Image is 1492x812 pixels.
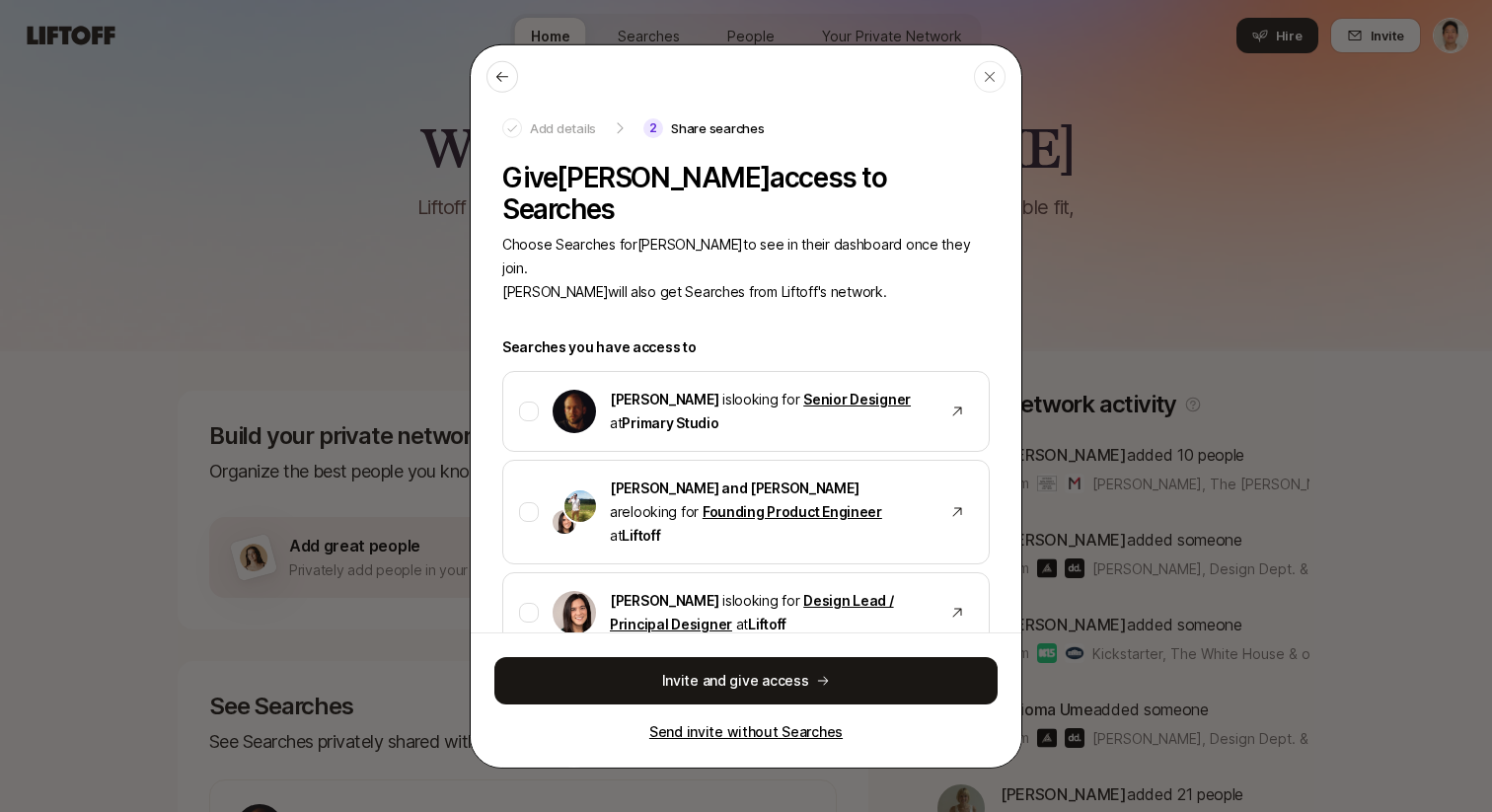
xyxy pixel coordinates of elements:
[502,232,990,303] p: Choose Searches for [PERSON_NAME] to see in their dashboard once they join. [PERSON_NAME] will al...
[610,591,894,631] a: Design Lead / Principal Designer
[610,479,858,495] span: [PERSON_NAME] and [PERSON_NAME]
[703,502,882,519] a: Founding Product Engineer
[610,390,718,406] span: [PERSON_NAME]
[553,389,596,432] img: Nicholas Pattison
[610,476,930,547] p: are looking for at
[553,509,576,533] img: Eleanor Morgan
[610,591,718,608] span: [PERSON_NAME]
[610,387,930,434] p: is looking for at
[622,413,718,430] span: Primary Studio
[553,590,596,633] img: Eleanor Morgan
[494,657,998,704] button: Invite and give access
[502,161,990,224] p: Give [PERSON_NAME] access to Searches
[530,117,596,137] p: Add details
[748,615,786,631] span: Liftoff
[649,720,843,744] button: Send invite without Searches
[610,588,930,635] p: is looking for at
[564,489,596,521] img: Tyler Kieft
[643,117,663,137] p: 2
[803,390,911,406] a: Senior Designer
[622,526,660,543] span: Liftoff
[502,334,990,358] p: Searches you have access to
[671,117,764,137] p: Share searches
